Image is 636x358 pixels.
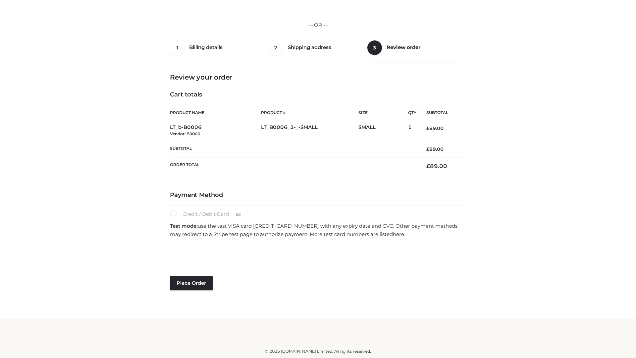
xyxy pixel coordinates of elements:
span: £ [426,146,429,152]
th: Order Total [170,157,416,175]
h3: Review your order [170,73,466,81]
a: here [393,231,404,237]
td: 1 [408,120,416,141]
td: LT_B0006_2-_-SMALL [261,120,358,141]
label: Credit / Debit Card [170,210,248,218]
th: Subtotal [416,105,466,120]
h4: Cart totals [170,91,466,98]
bdi: 89.00 [426,146,444,152]
th: Subtotal [170,141,416,157]
p: use the test VISA card [CREDIT_CARD_NUMBER] with any expiry date and CVC. Other payment methods m... [170,222,466,239]
p: — OR — [98,21,538,29]
bdi: 89.00 [426,125,444,131]
td: SMALL [358,120,408,141]
small: Vendor: B0006 [170,131,200,136]
th: Product # [261,105,358,120]
td: LT_b-B0006 [170,120,261,141]
img: Credit / Debit Card [232,210,244,218]
strong: Test mode: [170,223,198,229]
th: Size [358,105,405,120]
button: Place order [170,276,213,290]
th: Qty [408,105,416,120]
h4: Payment Method [170,192,466,199]
bdi: 89.00 [426,163,447,169]
th: Product Name [170,105,261,120]
span: £ [426,125,429,131]
div: © 2025 [DOMAIN_NAME] Limited. All rights reserved. [98,348,538,355]
iframe: Secure payment input frame [169,241,465,265]
span: £ [426,163,430,169]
